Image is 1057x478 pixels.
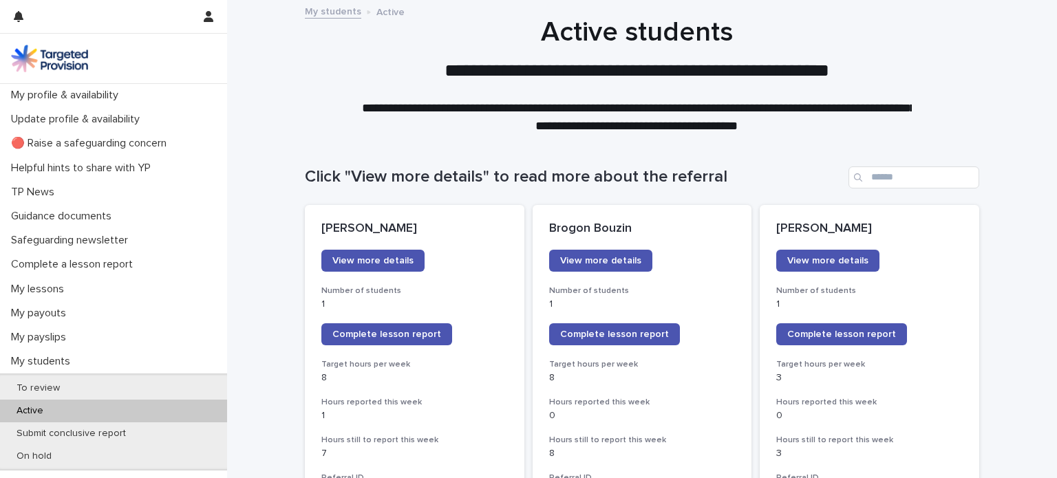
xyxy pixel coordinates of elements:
span: Complete lesson report [560,329,669,339]
p: My lessons [6,283,75,296]
h3: Hours still to report this week [321,435,508,446]
a: Complete lesson report [321,323,452,345]
p: 3 [776,372,963,384]
p: 🔴 Raise a safeguarding concern [6,137,178,150]
p: 1 [549,298,736,310]
h3: Hours still to report this week [776,435,963,446]
h3: Number of students [321,285,508,296]
p: Guidance documents [6,210,122,223]
img: M5nRWzHhSzIhMunXDL62 [11,45,88,72]
h3: Target hours per week [321,359,508,370]
h1: Active students [299,16,974,49]
a: View more details [549,250,652,272]
p: 7 [321,448,508,459]
p: 1 [321,410,508,422]
p: 8 [549,372,736,384]
h3: Number of students [776,285,963,296]
h1: Click "View more details" to read more about the referral [305,167,843,187]
h3: Target hours per week [549,359,736,370]
a: View more details [321,250,425,272]
p: Complete a lesson report [6,258,144,271]
p: My payouts [6,307,77,320]
p: My students [6,355,81,368]
p: Active [6,405,54,417]
span: Complete lesson report [332,329,441,339]
p: 8 [549,448,736,459]
h3: Hours still to report this week [549,435,736,446]
h3: Hours reported this week [321,397,508,408]
p: [PERSON_NAME] [321,221,508,237]
p: Active [376,3,405,19]
span: Complete lesson report [787,329,896,339]
p: [PERSON_NAME] [776,221,963,237]
p: My payslips [6,331,77,344]
input: Search [848,166,979,188]
p: TP News [6,186,65,199]
h3: Number of students [549,285,736,296]
a: View more details [776,250,879,272]
h3: Hours reported this week [549,397,736,408]
h3: Hours reported this week [776,397,963,408]
p: On hold [6,450,63,462]
p: Submit conclusive report [6,428,137,439]
p: 1 [321,298,508,310]
span: View more details [560,256,641,265]
p: 1 [776,298,963,310]
p: Helpful hints to share with YP [6,162,162,175]
p: 3 [776,448,963,459]
p: 8 [321,372,508,384]
p: 0 [776,410,963,422]
h3: Target hours per week [776,359,963,370]
p: Update profile & availability [6,113,151,126]
span: View more details [787,256,868,265]
span: View more details [332,256,414,265]
p: To review [6,382,71,394]
p: Brogon Bouzin [549,221,736,237]
a: My students [305,3,361,19]
p: Safeguarding newsletter [6,234,139,247]
p: 0 [549,410,736,422]
p: My profile & availability [6,89,129,102]
a: Complete lesson report [776,323,907,345]
a: Complete lesson report [549,323,680,345]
